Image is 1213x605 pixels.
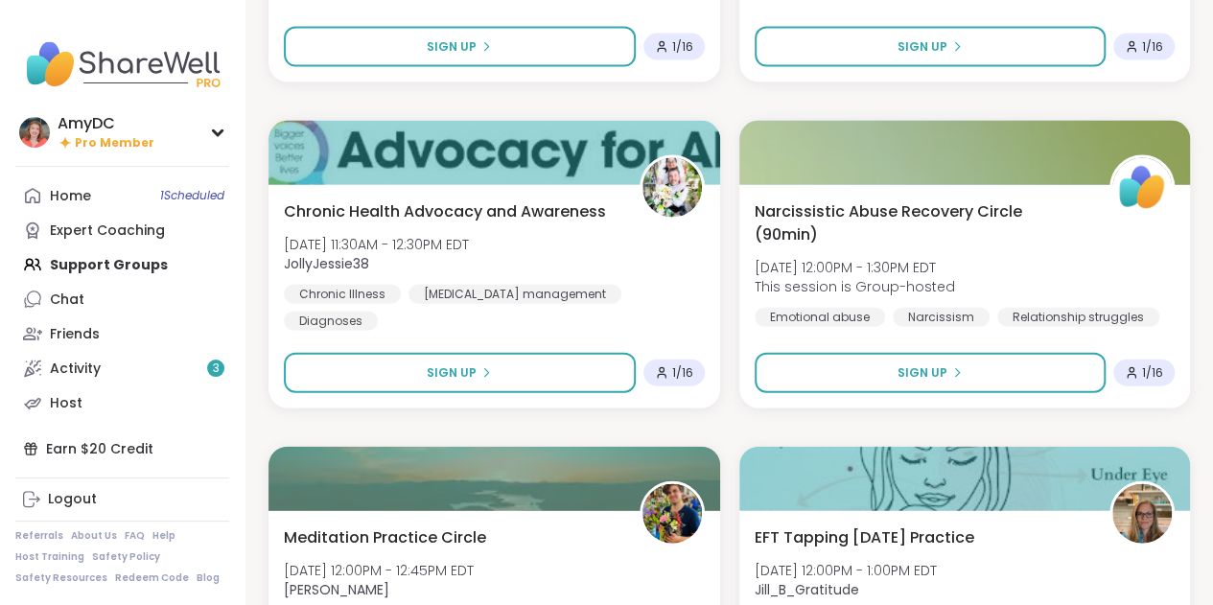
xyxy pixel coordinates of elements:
div: Chat [50,291,84,310]
span: Meditation Practice Circle [284,526,486,549]
div: Expert Coaching [50,221,165,241]
a: Host [15,385,229,420]
img: Nicholas [642,484,702,544]
span: Sign Up [898,38,947,56]
a: Expert Coaching [15,213,229,247]
div: Narcissism [893,308,990,327]
span: Sign Up [898,364,947,382]
span: Chronic Health Advocacy and Awareness [284,200,606,223]
span: EFT Tapping [DATE] Practice [755,526,974,549]
a: About Us [71,529,117,543]
div: Diagnoses [284,312,378,331]
a: FAQ [125,529,145,543]
div: Earn $20 Credit [15,431,229,466]
span: [DATE] 12:00PM - 1:00PM EDT [755,561,937,580]
span: Pro Member [75,135,154,151]
span: 1 Scheduled [160,188,224,203]
a: Referrals [15,529,63,543]
a: Safety Resources [15,571,107,585]
img: AmyDC [19,117,50,148]
img: ShareWell [1112,158,1172,218]
a: Safety Policy [92,550,160,564]
a: Redeem Code [115,571,189,585]
img: ShareWell Nav Logo [15,31,229,98]
a: Chat [15,282,229,316]
span: Narcissistic Abuse Recovery Circle (90min) [755,200,1089,246]
span: 1 / 16 [672,39,693,55]
b: [PERSON_NAME] [284,580,389,599]
span: [DATE] 11:30AM - 12:30PM EDT [284,235,469,254]
button: Sign Up [284,27,636,67]
a: Activity3 [15,351,229,385]
a: Host Training [15,550,84,564]
span: 3 [213,361,220,377]
div: [MEDICAL_DATA] management [408,285,621,304]
span: [DATE] 12:00PM - 1:30PM EDT [755,258,955,277]
button: Sign Up [284,353,636,393]
div: Home [50,187,91,206]
button: Sign Up [755,27,1107,67]
span: 1 / 16 [1142,39,1163,55]
b: JollyJessie38 [284,254,369,273]
span: [DATE] 12:00PM - 12:45PM EDT [284,561,474,580]
a: Help [152,529,175,543]
div: Activity [50,360,101,379]
div: Chronic Illness [284,285,401,304]
span: 1 / 16 [672,365,693,381]
a: Home1Scheduled [15,178,229,213]
div: Friends [50,325,100,344]
span: This session is Group-hosted [755,277,955,296]
span: 1 / 16 [1142,365,1163,381]
a: Friends [15,316,229,351]
div: Logout [48,490,97,509]
a: Logout [15,482,229,517]
img: JollyJessie38 [642,158,702,218]
img: Jill_B_Gratitude [1112,484,1172,544]
div: AmyDC [58,113,154,134]
b: Jill_B_Gratitude [755,580,859,599]
button: Sign Up [755,353,1107,393]
span: Sign Up [427,38,477,56]
div: Host [50,394,82,413]
div: Emotional abuse [755,308,885,327]
a: Blog [197,571,220,585]
div: Relationship struggles [997,308,1159,327]
span: Sign Up [427,364,477,382]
